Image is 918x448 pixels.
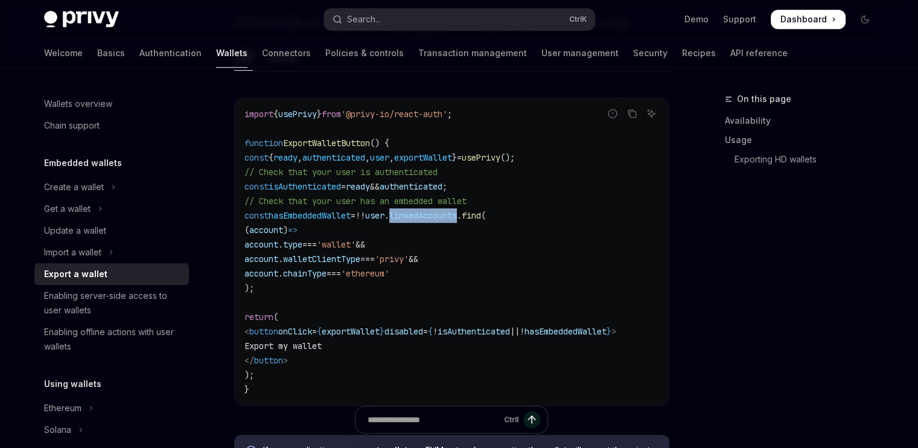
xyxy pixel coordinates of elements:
[34,397,189,419] button: Toggle Ethereum section
[389,210,457,221] span: linkedAccounts
[44,118,100,133] div: Chain support
[34,242,189,263] button: Toggle Import a wallet section
[283,138,370,149] span: ExportWalletButton
[283,239,302,250] span: type
[34,285,189,321] a: Enabling server-side access to user wallets
[34,198,189,220] button: Toggle Get a wallet section
[462,210,481,221] span: find
[541,39,619,68] a: User management
[360,254,375,264] span: ===
[244,312,273,322] span: return
[44,377,101,391] h5: Using wallets
[34,321,189,357] a: Enabling offline actions with user wallets
[269,181,341,192] span: isAuthenticated
[324,8,594,30] button: Open search
[855,10,875,29] button: Toggle dark mode
[462,152,500,163] span: usePrivy
[365,210,384,221] span: user
[34,419,189,441] button: Toggle Solana section
[341,181,346,192] span: =
[244,109,273,120] span: import
[244,370,254,380] span: );
[302,239,317,250] span: ===
[569,14,587,24] span: Ctrl K
[269,210,351,221] span: hasEmbeddedWallet
[725,111,884,130] a: Availability
[244,225,249,235] span: (
[725,150,884,169] a: Exporting HD wallets
[249,326,278,337] span: button
[510,326,520,337] span: ||
[737,92,791,106] span: On this page
[273,312,278,322] span: (
[34,93,189,115] a: Wallets overview
[365,152,370,163] span: ,
[347,12,381,27] div: Search...
[409,254,418,264] span: &&
[447,109,452,120] span: ;
[346,181,370,192] span: ready
[44,97,112,111] div: Wallets overview
[442,181,447,192] span: ;
[423,326,428,337] span: =
[244,152,269,163] span: const
[244,355,254,366] span: </
[278,239,283,250] span: .
[341,109,447,120] span: '@privy-io/react-auth'
[355,210,365,221] span: !!
[524,326,607,337] span: hasEmbeddedWallet
[44,401,81,415] div: Ethereum
[684,13,709,25] a: Demo
[607,326,611,337] span: }
[244,254,278,264] span: account
[44,223,106,238] div: Update a wallet
[351,210,355,221] span: =
[244,268,278,279] span: account
[244,341,322,351] span: Export my wallet
[394,152,452,163] span: exportWallet
[262,39,311,68] a: Connectors
[418,39,527,68] a: Transaction management
[730,39,788,68] a: API reference
[368,406,499,433] input: Ask a question...
[302,152,365,163] span: authenticated
[312,326,317,337] span: =
[341,268,389,279] span: 'ethereum'
[244,210,269,221] span: const
[298,152,302,163] span: ,
[44,289,182,318] div: Enabling server-side access to user wallets
[370,181,380,192] span: &&
[380,181,442,192] span: authenticated
[780,13,827,25] span: Dashboard
[605,106,620,121] button: Report incorrect code
[244,239,278,250] span: account
[682,39,716,68] a: Recipes
[273,109,278,120] span: {
[278,268,283,279] span: .
[244,181,269,192] span: const
[384,210,389,221] span: .
[139,39,202,68] a: Authentication
[34,115,189,136] a: Chain support
[254,355,283,366] span: button
[34,220,189,242] a: Update a wallet
[433,326,438,337] span: !
[44,180,104,194] div: Create a wallet
[249,225,283,235] span: account
[44,325,182,354] div: Enabling offline actions with user wallets
[97,39,125,68] a: Basics
[327,268,341,279] span: ===
[44,423,71,437] div: Solana
[317,326,322,337] span: {
[44,202,91,216] div: Get a wallet
[438,326,510,337] span: isAuthenticated
[244,283,254,293] span: );
[611,326,616,337] span: >
[643,106,659,121] button: Ask AI
[384,326,423,337] span: disabled
[44,39,83,68] a: Welcome
[723,13,756,25] a: Support
[481,210,486,221] span: (
[44,11,119,28] img: dark logo
[244,167,438,178] span: // Check that your user is authenticated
